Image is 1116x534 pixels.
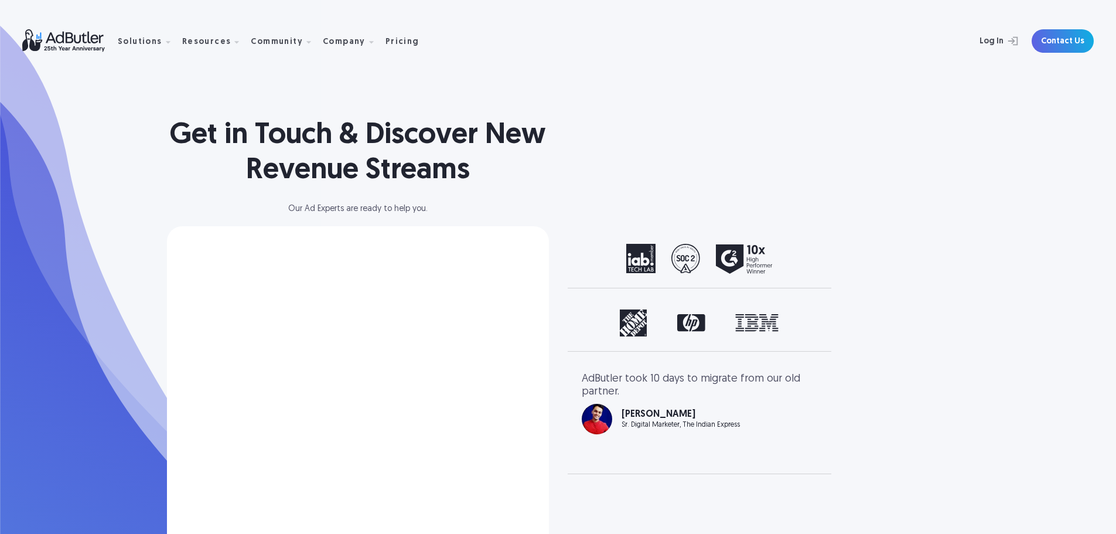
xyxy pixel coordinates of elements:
[1032,29,1094,53] a: Contact Us
[167,118,549,189] h1: Get in Touch & Discover New Revenue Streams
[582,309,817,337] div: carousel
[167,205,549,213] div: Our Ad Experts are ready to help you.
[582,373,817,460] div: carousel
[385,38,419,46] div: Pricing
[118,23,180,60] div: Solutions
[622,421,740,428] div: Sr. Digital Marketer, The Indian Express
[323,38,366,46] div: Company
[385,36,429,46] a: Pricing
[770,244,817,274] div: next slide
[948,29,1025,53] a: Log In
[582,244,817,274] div: 1 of 2
[182,23,249,60] div: Resources
[251,38,303,46] div: Community
[582,373,817,434] div: 1 of 3
[182,38,231,46] div: Resources
[118,38,162,46] div: Solutions
[770,373,817,460] div: next slide
[582,309,817,337] div: 1 of 3
[582,244,817,274] div: carousel
[582,373,817,398] div: AdButler took 10 days to migrate from our old partner.
[770,309,817,337] div: next slide
[251,23,320,60] div: Community
[622,410,740,419] div: [PERSON_NAME]
[323,23,383,60] div: Company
